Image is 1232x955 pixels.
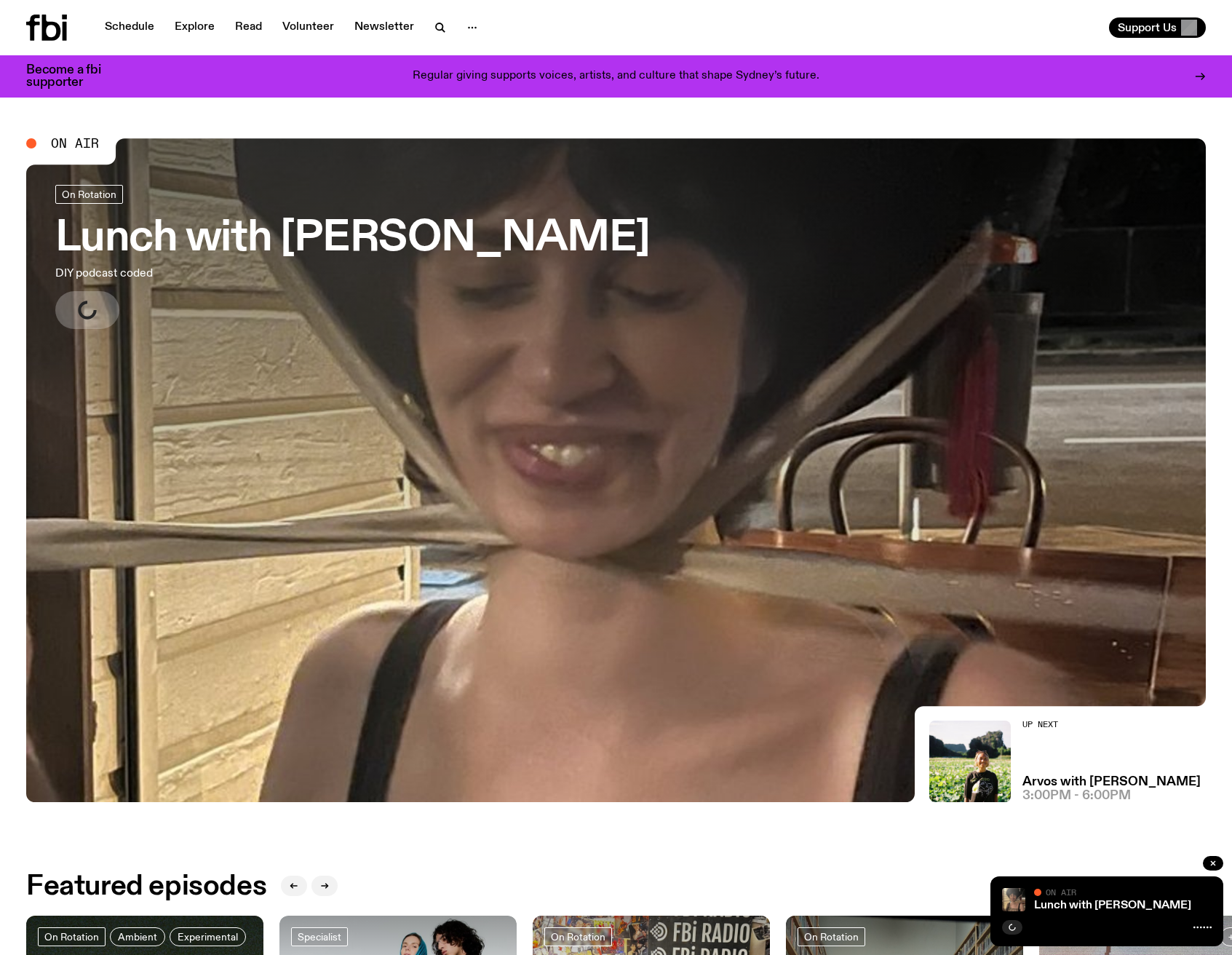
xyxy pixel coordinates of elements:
h2: Up Next [1022,721,1201,729]
a: On Rotation [38,927,106,946]
p: Regular giving supports voices, artists, and culture that shape Sydney’s future. [413,70,819,83]
a: Arvos with [PERSON_NAME] [1022,776,1201,788]
img: Bri is smiling and wearing a black t-shirt. She is standing in front of a lush, green field. Ther... [929,721,1011,802]
h3: Lunch with [PERSON_NAME] [55,218,650,259]
a: Newsletter [346,17,423,38]
span: 3:00pm - 6:00pm [1022,790,1131,802]
span: On Rotation [804,931,859,942]
a: Schedule [96,17,163,38]
a: Read [226,17,271,38]
a: Lunch with [PERSON_NAME] [1034,900,1191,911]
span: Specialist [298,931,341,942]
button: Support Us [1109,17,1206,38]
a: On Rotation [798,927,865,946]
a: Volunteer [274,17,343,38]
span: On Air [51,137,99,150]
h2: Featured episodes [26,873,266,900]
a: Lunch with [PERSON_NAME]DIY podcast coded [55,185,650,329]
span: Experimental [178,931,238,942]
a: Ambient [110,927,165,946]
a: On Rotation [544,927,612,946]
span: On Rotation [62,189,116,199]
span: Ambient [118,931,157,942]
a: Specialist [291,927,348,946]
span: On Rotation [44,931,99,942]
a: Experimental [170,927,246,946]
h3: Become a fbi supporter [26,64,119,89]
p: DIY podcast coded [55,265,428,282]
span: On Air [1046,887,1076,897]
span: Support Us [1118,21,1177,34]
span: On Rotation [551,931,605,942]
a: On Rotation [55,185,123,204]
a: Explore [166,17,223,38]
